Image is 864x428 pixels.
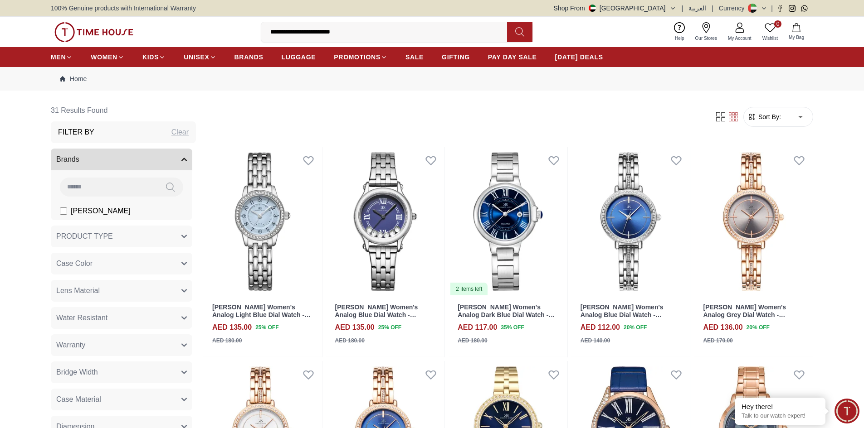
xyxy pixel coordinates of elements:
span: My Bag [785,34,808,41]
span: | [712,4,713,13]
a: PAY DAY SALE [488,49,537,65]
nav: Breadcrumb [51,67,813,91]
span: 20 % OFF [624,323,647,332]
span: 25 % OFF [255,323,278,332]
span: Help [671,35,688,42]
h4: AED 112.00 [581,322,620,333]
a: KIDS [142,49,166,65]
a: WOMEN [91,49,124,65]
span: Brands [56,154,79,165]
span: PROMOTIONS [334,53,381,62]
span: Bridge Width [56,367,98,378]
div: AED 180.00 [335,337,365,345]
span: LUGGAGE [282,53,316,62]
img: Kenneth Scott Women's Analog Blue Dial Watch - K23532-SBSN [571,147,690,296]
div: AED 180.00 [212,337,242,345]
div: 2 items left [450,283,488,295]
span: | [771,4,773,13]
span: MEN [51,53,66,62]
a: Home [60,74,87,83]
button: Lens Material [51,280,192,302]
span: Case Material [56,394,101,405]
img: ... [54,22,133,42]
span: KIDS [142,53,159,62]
span: 35 % OFF [501,323,524,332]
div: AED 140.00 [581,337,610,345]
a: MEN [51,49,73,65]
a: Facebook [776,5,783,12]
button: Brands [51,149,192,170]
h3: Filter By [58,127,94,138]
button: Shop From[GEOGRAPHIC_DATA] [554,4,676,13]
a: PROMOTIONS [334,49,387,65]
span: 25 % OFF [378,323,401,332]
a: Our Stores [690,20,722,43]
span: 100% Genuine products with International Warranty [51,4,196,13]
span: UNISEX [184,53,209,62]
div: Hey there! [742,402,819,411]
span: PRODUCT TYPE [56,231,113,242]
img: Kenneth Scott Women's Analog Light Blue Dial Watch - K25511-SBSL [203,147,322,296]
span: GIFTING [442,53,470,62]
h4: AED 117.00 [458,322,497,333]
span: Water Resistant [56,313,107,323]
a: [PERSON_NAME] Women's Analog Blue Dial Watch - K23532-SBSN [581,303,664,326]
span: Our Stores [692,35,721,42]
h6: 31 Results Found [51,100,196,121]
a: Whatsapp [801,5,808,12]
h4: AED 135.00 [212,322,252,333]
a: SALE [405,49,424,65]
a: [PERSON_NAME] Women's Analog Dark Blue Dial Watch - K23553-SBSN [458,303,555,326]
div: AED 180.00 [458,337,487,345]
h4: AED 136.00 [703,322,742,333]
a: [PERSON_NAME] Women's Analog Blue Dial Watch - K25510-SBSN [335,303,418,326]
span: Lens Material [56,285,100,296]
button: Warranty [51,334,192,356]
button: Bridge Width [51,361,192,383]
span: Warranty [56,340,85,351]
a: BRANDS [234,49,264,65]
button: Case Color [51,253,192,274]
span: [PERSON_NAME] [71,206,131,216]
span: BRANDS [234,53,264,62]
span: WOMEN [91,53,117,62]
button: Case Material [51,389,192,410]
span: Wishlist [759,35,781,42]
button: Water Resistant [51,307,192,329]
div: AED 170.00 [703,337,732,345]
a: [PERSON_NAME] Women's Analog Grey Dial Watch - K23532-RBKX [703,303,786,326]
span: [DATE] DEALS [555,53,603,62]
a: LUGGAGE [282,49,316,65]
span: Sort By: [757,112,781,121]
a: [PERSON_NAME] Women's Analog Light Blue Dial Watch - K25511-SBSL [212,303,311,326]
img: United Arab Emirates [589,5,596,12]
span: PAY DAY SALE [488,53,537,62]
h4: AED 135.00 [335,322,375,333]
button: Sort By: [747,112,781,121]
a: Kenneth Scott Women's Analog Dark Blue Dial Watch - K23553-SBSN2 items left [449,147,567,296]
span: 0 [774,20,781,28]
a: 0Wishlist [757,20,783,43]
span: | [682,4,683,13]
a: Help [669,20,690,43]
img: Kenneth Scott Women's Analog Blue Dial Watch - K25510-SBSN [326,147,445,296]
div: Clear [171,127,189,138]
input: [PERSON_NAME] [60,207,67,215]
span: My Account [724,35,755,42]
button: My Bag [783,21,810,43]
span: 20 % OFF [747,323,770,332]
p: Talk to our watch expert! [742,412,819,420]
button: العربية [688,4,706,13]
a: UNISEX [184,49,216,65]
span: Case Color [56,258,93,269]
span: SALE [405,53,424,62]
a: [DATE] DEALS [555,49,603,65]
div: Chat Widget [835,399,859,423]
div: Currency [719,4,748,13]
img: Kenneth Scott Women's Analog Grey Dial Watch - K23532-RBKX [694,147,813,296]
